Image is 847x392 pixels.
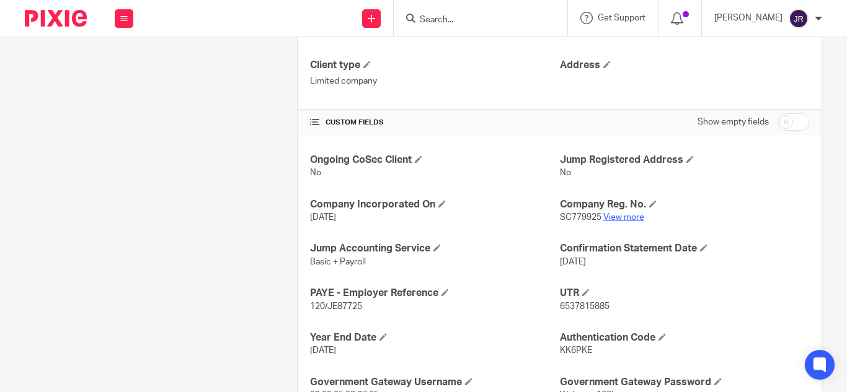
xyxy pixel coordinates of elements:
span: [DATE] [310,213,336,222]
span: SC779925 [560,213,601,222]
a: View more [603,213,644,222]
label: Show empty fields [698,116,769,128]
img: svg%3E [789,9,809,28]
h4: Authentication Code [560,331,809,344]
span: KK6PKE [560,346,592,355]
h4: Company Incorporated On [310,198,559,211]
h4: Company Reg. No. [560,198,809,211]
span: No [310,168,321,177]
h4: Government Gateway Password [560,376,809,389]
span: Get Support [598,14,645,22]
h4: Client type [310,59,559,72]
h4: CUSTOM FIELDS [310,118,559,128]
h4: Jump Accounting Service [310,242,559,255]
span: No [560,168,571,177]
span: Basic + Payroll [310,258,366,266]
p: [PERSON_NAME] [714,12,783,24]
h4: Address [560,59,809,72]
h4: Year End Date [310,331,559,344]
span: 6537815885 [560,302,610,311]
h4: Government Gateway Username [310,376,559,389]
img: Pixie [25,10,87,27]
h4: UTR [560,287,809,300]
h4: Jump Registered Address [560,154,809,167]
h4: Confirmation Statement Date [560,242,809,255]
h4: Ongoing CoSec Client [310,154,559,167]
h4: PAYE - Employer Reference [310,287,559,300]
span: [DATE] [560,258,586,266]
input: Search [419,15,530,26]
span: 120/JE87725 [310,302,362,311]
span: [DATE] [310,346,336,355]
p: Limited company [310,75,559,87]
